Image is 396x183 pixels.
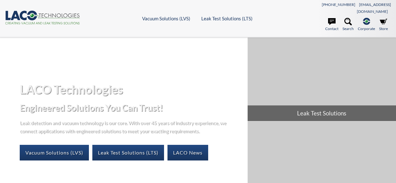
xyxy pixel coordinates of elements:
a: Vacuum Solutions (LVS) [142,16,190,21]
a: Vacuum Solutions (LVS) [20,145,89,160]
a: [PHONE_NUMBER] [322,2,355,7]
a: Leak Test Solutions [248,38,396,121]
span: Leak Test Solutions [248,105,396,121]
a: LACO News [167,145,208,160]
a: Leak Test Solutions (LTS) [201,16,253,21]
a: Store [379,18,388,32]
h1: LACO Technologies [20,82,242,97]
a: Leak Test Solutions (LTS) [92,145,164,160]
a: [EMAIL_ADDRESS][DOMAIN_NAME] [357,2,391,14]
a: Search [342,18,354,32]
a: Contact [325,18,338,32]
p: Leak detection and vacuum technology is our core. With over 45 years of industry experience, we c... [20,119,229,135]
h2: Engineered Solutions You Can Trust! [20,102,242,114]
span: Corporate [358,26,375,32]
